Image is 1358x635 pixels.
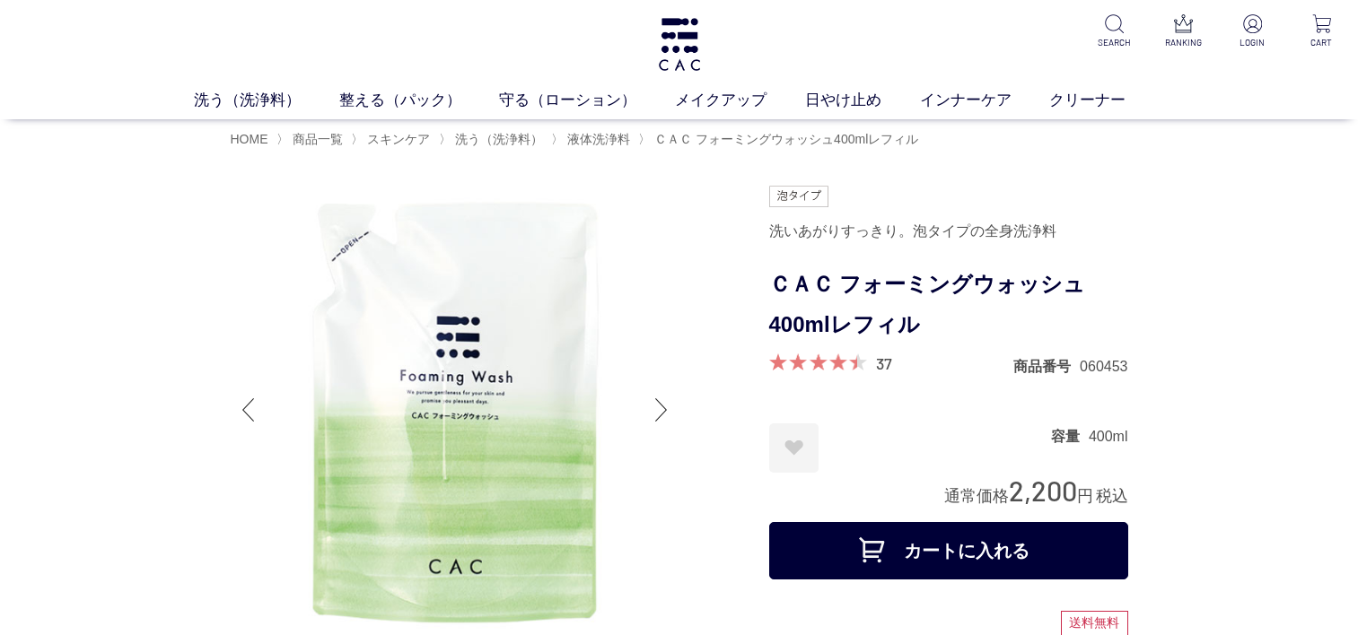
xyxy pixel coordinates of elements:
a: 商品一覧 [289,132,343,146]
img: logo [656,18,703,71]
dd: 400ml [1089,427,1128,446]
a: インナーケア [920,89,1050,112]
span: 液体洗浄料 [567,132,630,146]
button: カートに入れる [769,522,1128,579]
a: 洗う（洗浄料） [451,132,543,146]
p: CART [1300,36,1344,49]
a: HOME [231,132,268,146]
img: 泡タイプ [769,186,828,207]
dt: 容量 [1051,427,1089,446]
span: 円 [1077,487,1093,505]
p: RANKING [1161,36,1205,49]
span: 商品一覧 [293,132,343,146]
li: 〉 [439,131,548,148]
a: 日やけ止め [805,89,920,112]
span: 通常価格 [944,487,1009,505]
span: 税込 [1096,487,1128,505]
dd: 060453 [1080,357,1127,376]
div: 洗いあがりすっきり。泡タイプの全身洗浄料 [769,216,1128,247]
a: お気に入りに登録する [769,423,819,473]
span: スキンケア [367,132,430,146]
p: LOGIN [1231,36,1275,49]
a: 37 [876,353,892,373]
p: SEARCH [1092,36,1136,49]
li: 〉 [351,131,434,148]
a: 液体洗浄料 [564,132,630,146]
li: 〉 [551,131,635,148]
a: スキンケア [364,132,430,146]
a: 整える（パック） [339,89,500,112]
a: クリーナー [1049,89,1164,112]
li: 〉 [638,131,923,148]
li: 〉 [276,131,347,148]
a: ＣＡＣ フォーミングウォッシュ400mlレフィル [651,132,918,146]
span: 洗う（洗浄料） [455,132,543,146]
a: 守る（ローション） [499,89,675,112]
a: SEARCH [1092,14,1136,49]
a: LOGIN [1231,14,1275,49]
a: RANKING [1161,14,1205,49]
a: 洗う（洗浄料） [194,89,339,112]
img: ＣＡＣ フォーミングウォッシュ400mlレフィル [231,186,679,634]
h1: ＣＡＣ フォーミングウォッシュ400mlレフィル [769,265,1128,345]
span: 2,200 [1009,474,1077,507]
a: メイクアップ [675,89,805,112]
a: CART [1300,14,1344,49]
span: ＣＡＣ フォーミングウォッシュ400mlレフィル [654,132,918,146]
dt: 商品番号 [1013,357,1080,376]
